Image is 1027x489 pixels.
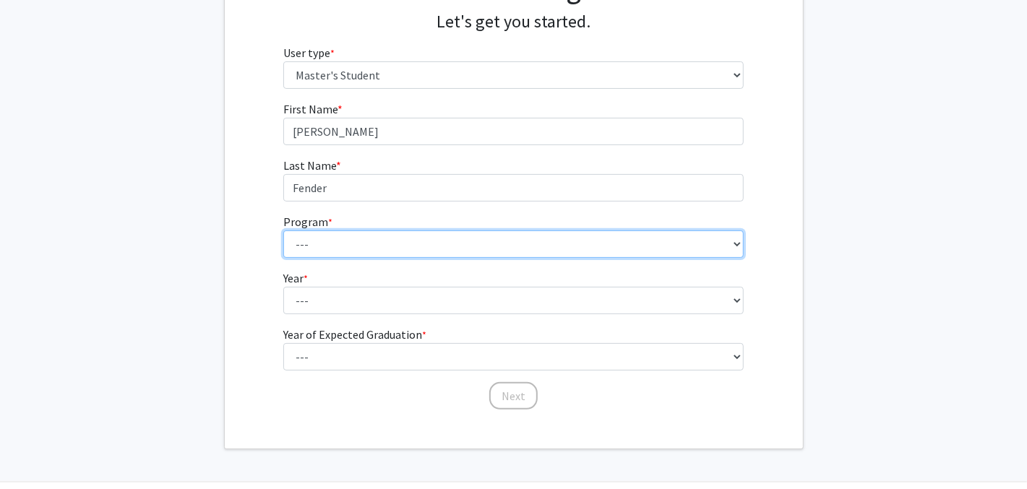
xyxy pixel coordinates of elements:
[283,213,332,230] label: Program
[283,102,338,116] span: First Name
[283,44,335,61] label: User type
[283,12,744,33] h4: Let's get you started.
[283,269,308,287] label: Year
[283,326,426,343] label: Year of Expected Graduation
[283,158,336,173] span: Last Name
[489,382,538,410] button: Next
[11,424,61,478] iframe: Chat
